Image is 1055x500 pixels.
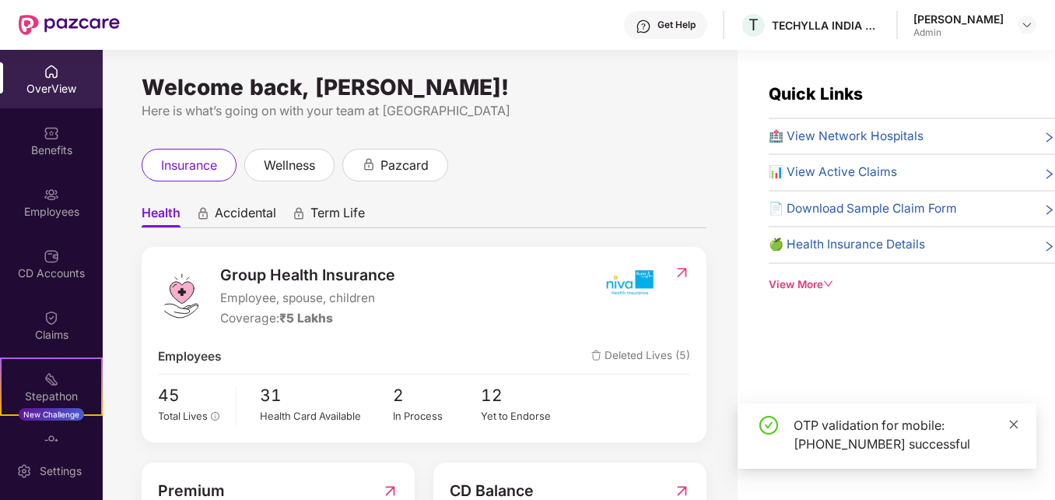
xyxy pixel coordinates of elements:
span: 2 [393,382,482,408]
div: New Challenge [19,408,84,421]
span: 🏥 View Network Hospitals [769,127,924,146]
span: Employees [158,347,222,366]
span: info-circle [211,412,220,421]
span: T [748,16,759,34]
span: ₹5 Lakhs [279,311,333,326]
div: Coverage: [220,309,395,328]
span: down [823,279,834,290]
img: RedirectIcon [674,265,690,280]
span: Employee, spouse, children [220,289,395,308]
span: 🍏 Health Insurance Details [769,235,925,254]
div: OTP validation for mobile: [PHONE_NUMBER] successful [794,416,1018,453]
span: 45 [158,382,224,408]
img: logo [158,273,205,319]
span: Accidental [215,205,276,227]
span: Group Health Insurance [220,263,395,287]
img: svg+xml;base64,PHN2ZyBpZD0iRHJvcGRvd24tMzJ4MzIiIHhtbG5zPSJodHRwOi8vd3d3LnczLm9yZy8yMDAwL3N2ZyIgd2... [1021,19,1033,31]
img: svg+xml;base64,PHN2ZyBpZD0iQmVuZWZpdHMiIHhtbG5zPSJodHRwOi8vd3d3LnczLm9yZy8yMDAwL3N2ZyIgd2lkdGg9Ij... [44,125,59,141]
div: Health Card Available [260,408,393,424]
img: svg+xml;base64,PHN2ZyBpZD0iQ0RfQWNjb3VudHMiIGRhdGEtbmFtZT0iQ0QgQWNjb3VudHMiIHhtbG5zPSJodHRwOi8vd3... [44,248,59,264]
span: wellness [264,156,315,175]
div: Here is what’s going on with your team at [GEOGRAPHIC_DATA] [142,101,706,121]
span: check-circle [759,416,778,435]
div: Welcome back, [PERSON_NAME]! [142,81,706,93]
img: deleteIcon [591,350,601,361]
img: svg+xml;base64,PHN2ZyBpZD0iRW1wbG95ZWVzIiB4bWxucz0iaHR0cDovL3d3dy53My5vcmcvMjAwMC9zdmciIHdpZHRoPS... [44,187,59,202]
span: 📊 View Active Claims [769,163,897,181]
div: animation [362,157,376,171]
span: close [1008,419,1019,430]
span: Deleted Lives (5) [591,347,690,366]
span: insurance [161,156,217,175]
span: 📄 Download Sample Claim Form [769,199,957,218]
span: 12 [481,382,570,408]
div: Settings [35,463,86,479]
div: In Process [393,408,482,424]
div: Admin [913,26,1004,39]
img: New Pazcare Logo [19,15,120,35]
div: TECHYLLA INDIA PRIVATE LIMITED [772,18,881,33]
div: View More [769,276,1055,293]
div: animation [196,206,210,220]
div: Stepathon [2,389,101,404]
div: animation [292,206,306,220]
img: svg+xml;base64,PHN2ZyBpZD0iRW5kb3JzZW1lbnRzIiB4bWxucz0iaHR0cDovL3d3dy53My5vcmcvMjAwMC9zdmciIHdpZH... [44,433,59,449]
img: insurerIcon [600,263,658,302]
div: Yet to Endorse [481,408,570,424]
span: Quick Links [769,84,863,104]
img: svg+xml;base64,PHN2ZyB4bWxucz0iaHR0cDovL3d3dy53My5vcmcvMjAwMC9zdmciIHdpZHRoPSIyMSIgaGVpZ2h0PSIyMC... [44,371,59,387]
img: svg+xml;base64,PHN2ZyBpZD0iSG9tZSIgeG1sbnM9Imh0dHA6Ly93d3cudzMub3JnLzIwMDAvc3ZnIiB3aWR0aD0iMjAiIG... [44,64,59,79]
span: pazcard [380,156,429,175]
img: svg+xml;base64,PHN2ZyBpZD0iSGVscC0zMngzMiIgeG1sbnM9Imh0dHA6Ly93d3cudzMub3JnLzIwMDAvc3ZnIiB3aWR0aD... [636,19,651,34]
span: Term Life [310,205,365,227]
span: Total Lives [158,410,208,422]
img: svg+xml;base64,PHN2ZyBpZD0iU2V0dGluZy0yMHgyMCIgeG1sbnM9Imh0dHA6Ly93d3cudzMub3JnLzIwMDAvc3ZnIiB3aW... [16,463,32,479]
span: 31 [260,382,393,408]
div: [PERSON_NAME] [913,12,1004,26]
span: Health [142,205,181,227]
div: Get Help [657,19,696,31]
img: svg+xml;base64,PHN2ZyBpZD0iQ2xhaW0iIHhtbG5zPSJodHRwOi8vd3d3LnczLm9yZy8yMDAwL3N2ZyIgd2lkdGg9IjIwIi... [44,310,59,326]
